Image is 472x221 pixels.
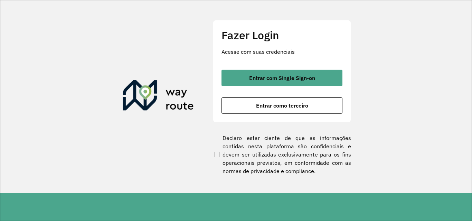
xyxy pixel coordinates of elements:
[213,134,351,175] label: Declaro estar ciente de que as informações contidas nesta plataforma são confidenciais e devem se...
[123,80,194,113] img: Roteirizador AmbevTech
[221,48,342,56] p: Acesse com suas credenciais
[249,75,315,81] span: Entrar com Single Sign-on
[221,70,342,86] button: button
[221,29,342,42] h2: Fazer Login
[256,103,308,108] span: Entrar como terceiro
[221,97,342,114] button: button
